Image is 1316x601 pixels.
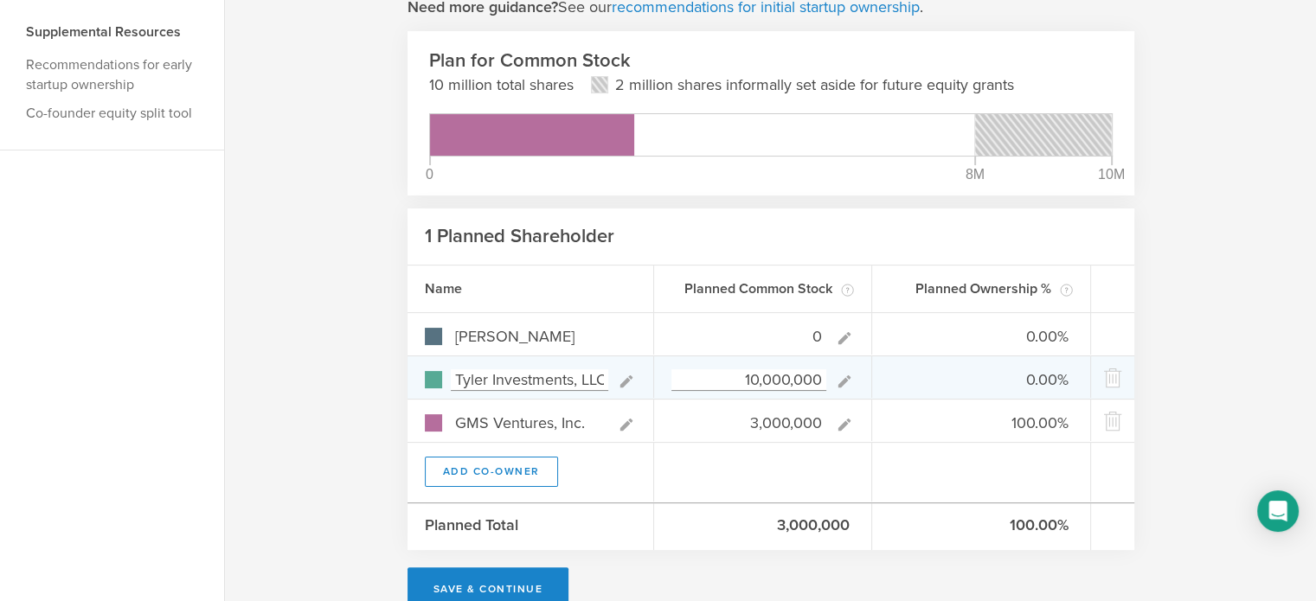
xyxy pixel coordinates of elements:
[451,369,608,391] input: Enter co-owner name
[26,23,181,41] strong: Supplemental Resources
[451,326,636,348] input: Enter co-owner name
[1098,168,1125,182] div: 10M
[671,369,827,391] input: Enter # of shares
[408,503,654,550] div: Planned Total
[1257,490,1299,532] div: Open Intercom Messenger
[408,265,654,312] div: Name
[671,326,827,348] input: Enter # of shares
[654,265,873,312] div: Planned Common Stock
[872,503,1091,550] div: 100.00%
[425,224,614,249] h2: 1 Planned Shareholder
[26,105,192,122] a: Co-founder equity split tool
[429,48,1113,74] h2: Plan for Common Stock
[425,457,558,487] button: Add Co-Owner
[426,168,433,182] div: 0
[671,412,827,434] input: Enter # of shares
[429,74,574,96] p: 10 million total shares
[451,412,608,434] input: Enter co-owner name
[615,74,1014,96] p: 2 million shares informally set aside for future equity grants
[966,168,985,182] div: 8M
[654,503,873,550] div: 3,000,000
[872,265,1091,312] div: Planned Ownership %
[26,56,192,93] a: Recommendations for early startup ownership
